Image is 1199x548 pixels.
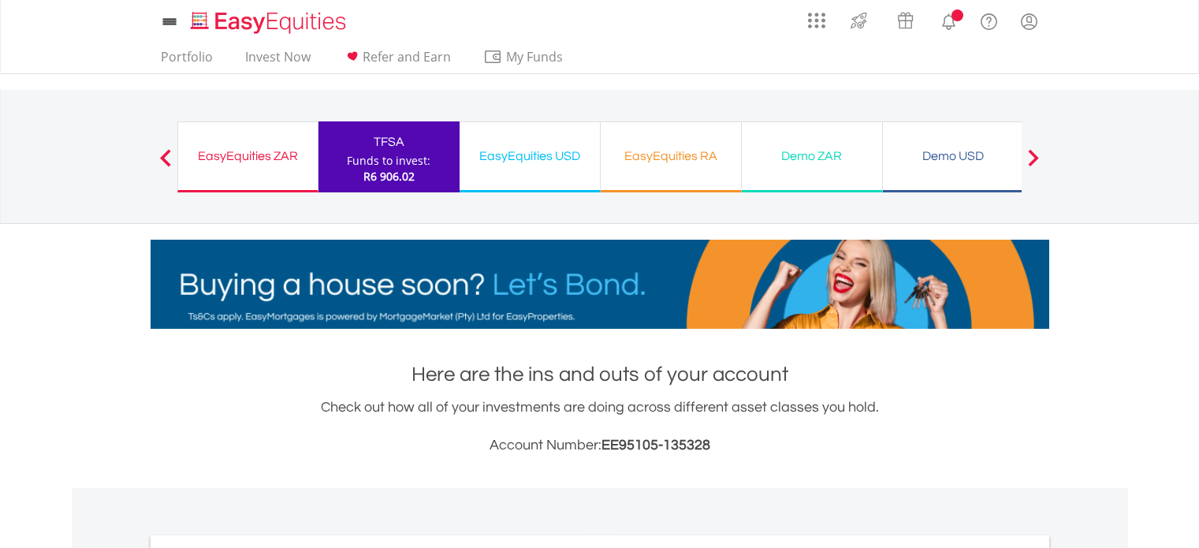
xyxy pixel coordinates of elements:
[483,47,586,67] span: My Funds
[601,438,710,453] span: EE95105-135328
[151,434,1049,457] h3: Account Number:
[188,9,352,35] img: EasyEquities_Logo.png
[184,4,352,35] a: Home page
[969,4,1009,35] a: FAQ's and Support
[150,157,181,173] button: Previous
[892,145,1014,167] div: Demo USD
[347,153,430,169] div: Funds to invest:
[846,8,872,33] img: thrive-v2.svg
[328,131,450,153] div: TFSA
[151,397,1049,457] div: Check out how all of your investments are doing across different asset classes you hold.
[610,145,732,167] div: EasyEquities RA
[892,8,918,33] img: vouchers-v2.svg
[929,4,969,35] a: Notifications
[151,360,1049,389] h1: Here are the ins and outs of your account
[1009,4,1049,39] a: My Profile
[808,12,825,29] img: grid-menu-icon.svg
[751,145,873,167] div: Demo ZAR
[363,48,451,65] span: Refer and Earn
[363,169,415,184] span: R6 906.02
[151,240,1049,329] img: EasyMortage Promotion Banner
[798,4,836,29] a: AppsGrid
[239,49,317,73] a: Invest Now
[469,145,590,167] div: EasyEquities USD
[155,49,219,73] a: Portfolio
[1018,157,1049,173] button: Next
[882,4,929,33] a: Vouchers
[188,145,308,167] div: EasyEquities ZAR
[337,49,457,73] a: Refer and Earn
